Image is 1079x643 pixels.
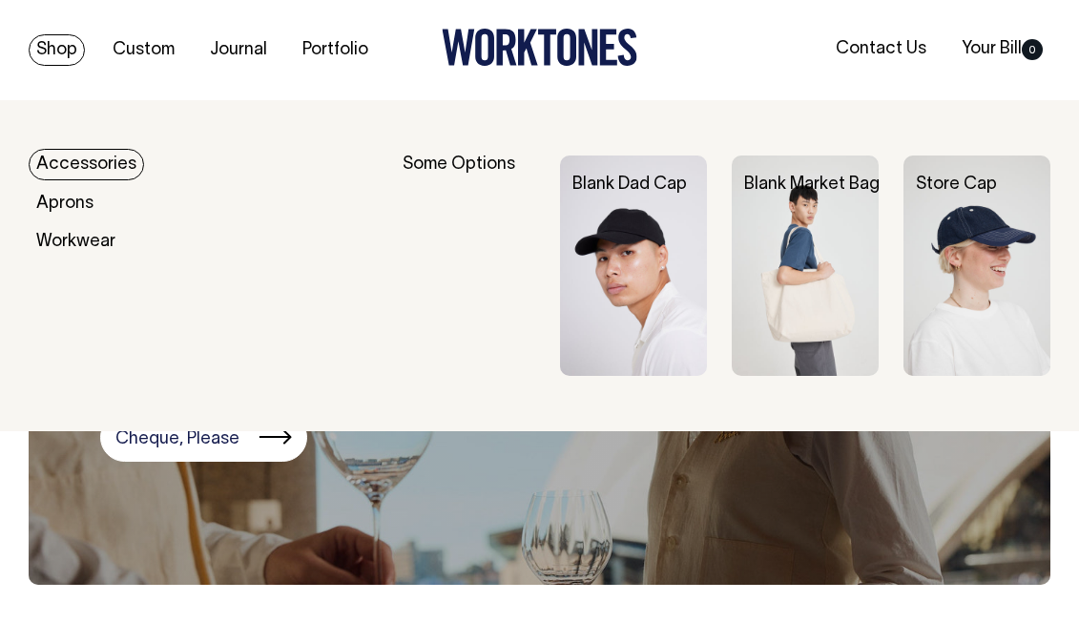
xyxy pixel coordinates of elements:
a: Journal [202,34,275,66]
a: Accessories [29,149,144,180]
img: Blank Dad Cap [560,156,707,376]
img: Blank Market Bag [732,156,879,376]
a: Portfolio [295,34,376,66]
a: Shop [29,34,85,66]
div: Some Options [403,156,535,376]
a: Custom [105,34,182,66]
a: Cheque, Please [100,413,307,463]
a: Contact Us [828,33,934,65]
a: Store Cap [916,176,997,193]
a: Aprons [29,188,101,219]
img: Store Cap [903,156,1050,376]
a: Blank Market Bag [744,176,880,193]
span: 0 [1022,39,1043,60]
a: Your Bill0 [954,33,1050,65]
a: Blank Dad Cap [572,176,687,193]
a: Workwear [29,226,123,258]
